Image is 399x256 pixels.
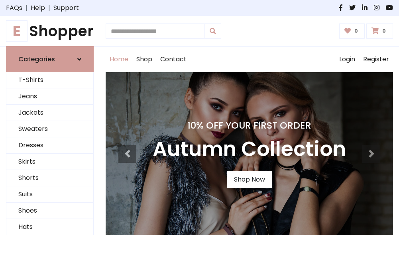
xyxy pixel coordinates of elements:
[6,170,93,186] a: Shorts
[335,47,359,72] a: Login
[6,121,93,137] a: Sweaters
[156,47,191,72] a: Contact
[6,186,93,203] a: Suits
[359,47,393,72] a: Register
[6,203,93,219] a: Shoes
[53,3,79,13] a: Support
[6,88,93,105] a: Jeans
[6,72,93,88] a: T-Shirts
[22,3,31,13] span: |
[6,137,93,154] a: Dresses
[6,46,94,72] a: Categories
[31,3,45,13] a: Help
[6,154,93,170] a: Skirts
[366,23,393,39] a: 0
[132,47,156,72] a: Shop
[153,137,346,162] h3: Autumn Collection
[352,27,360,35] span: 0
[6,105,93,121] a: Jackets
[227,171,272,188] a: Shop Now
[45,3,53,13] span: |
[106,47,132,72] a: Home
[153,120,346,131] h4: 10% Off Your First Order
[18,55,55,63] h6: Categories
[380,27,388,35] span: 0
[6,219,93,235] a: Hats
[6,20,28,42] span: E
[339,23,365,39] a: 0
[6,22,94,40] a: EShopper
[6,22,94,40] h1: Shopper
[6,3,22,13] a: FAQs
